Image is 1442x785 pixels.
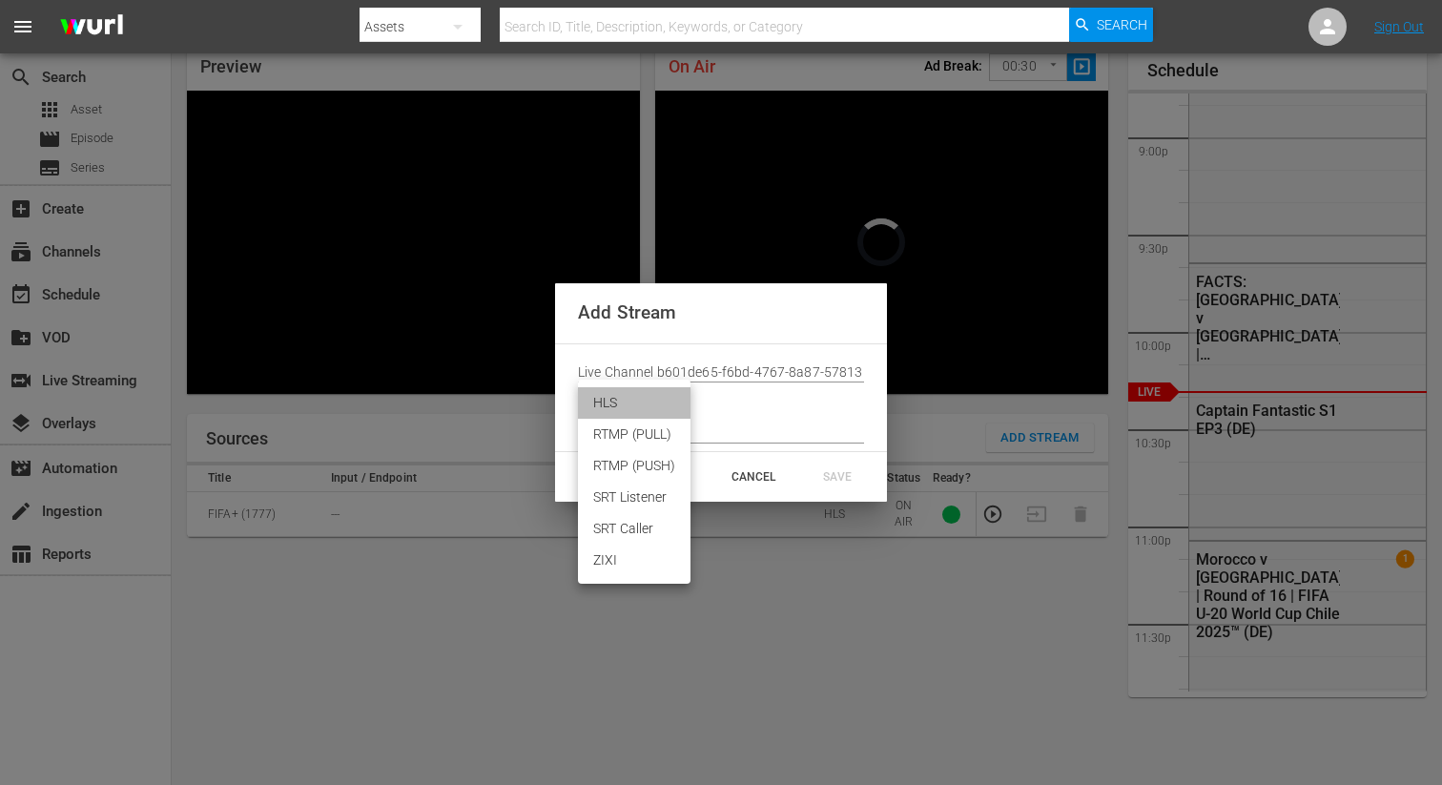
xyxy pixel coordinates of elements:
[578,513,690,545] li: SRT Caller
[578,387,690,419] li: HLS
[1097,8,1147,42] span: Search
[578,482,690,513] li: SRT Listener
[1374,19,1424,34] a: Sign Out
[11,15,34,38] span: menu
[46,5,137,50] img: ans4CAIJ8jUAAAAAAAAAAAAAAAAAAAAAAAAgQb4GAAAAAAAAAAAAAAAAAAAAAAAAJMjXAAAAAAAAAAAAAAAAAAAAAAAAgAT5G...
[578,450,690,482] li: RTMP (PUSH)
[578,545,690,576] li: ZIXI
[578,419,690,450] li: RTMP (PULL)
